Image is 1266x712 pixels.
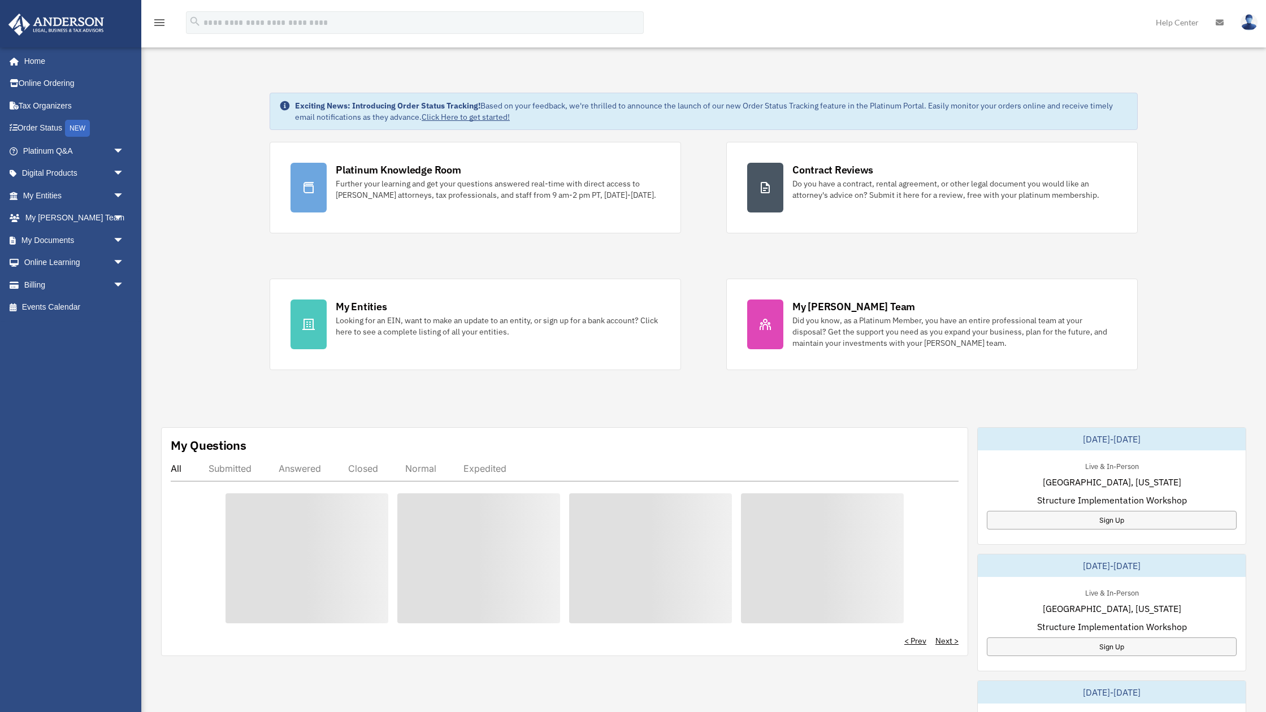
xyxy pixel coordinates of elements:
[792,178,1117,201] div: Do you have a contract, rental agreement, or other legal document you would like an attorney's ad...
[8,229,141,251] a: My Documentsarrow_drop_down
[726,142,1138,233] a: Contract Reviews Do you have a contract, rental agreement, or other legal document you would like...
[935,635,959,646] a: Next >
[8,72,141,95] a: Online Ordering
[8,207,141,229] a: My [PERSON_NAME] Teamarrow_drop_down
[113,162,136,185] span: arrow_drop_down
[8,273,141,296] a: Billingarrow_drop_down
[726,279,1138,370] a: My [PERSON_NAME] Team Did you know, as a Platinum Member, you have an entire professional team at...
[153,20,166,29] a: menu
[978,681,1246,704] div: [DATE]-[DATE]
[8,251,141,274] a: Online Learningarrow_drop_down
[1076,459,1148,471] div: Live & In-Person
[792,299,915,314] div: My [PERSON_NAME] Team
[1037,620,1187,633] span: Structure Implementation Workshop
[348,463,378,474] div: Closed
[422,112,510,122] a: Click Here to get started!
[171,437,246,454] div: My Questions
[270,142,681,233] a: Platinum Knowledge Room Further your learning and get your questions answered real-time with dire...
[978,428,1246,450] div: [DATE]-[DATE]
[279,463,321,474] div: Answered
[463,463,506,474] div: Expedited
[113,229,136,252] span: arrow_drop_down
[8,117,141,140] a: Order StatusNEW
[1076,586,1148,598] div: Live & In-Person
[1043,602,1181,615] span: [GEOGRAPHIC_DATA], [US_STATE]
[5,14,107,36] img: Anderson Advisors Platinum Portal
[113,140,136,163] span: arrow_drop_down
[113,251,136,275] span: arrow_drop_down
[209,463,252,474] div: Submitted
[113,273,136,297] span: arrow_drop_down
[65,120,90,137] div: NEW
[336,299,387,314] div: My Entities
[8,296,141,319] a: Events Calendar
[1241,14,1258,31] img: User Pic
[978,554,1246,577] div: [DATE]-[DATE]
[295,100,1128,123] div: Based on your feedback, we're thrilled to announce the launch of our new Order Status Tracking fe...
[113,184,136,207] span: arrow_drop_down
[904,635,926,646] a: < Prev
[792,315,1117,349] div: Did you know, as a Platinum Member, you have an entire professional team at your disposal? Get th...
[1043,475,1181,489] span: [GEOGRAPHIC_DATA], [US_STATE]
[295,101,480,111] strong: Exciting News: Introducing Order Status Tracking!
[8,184,141,207] a: My Entitiesarrow_drop_down
[113,207,136,230] span: arrow_drop_down
[8,94,141,117] a: Tax Organizers
[987,637,1237,656] a: Sign Up
[336,315,660,337] div: Looking for an EIN, want to make an update to an entity, or sign up for a bank account? Click her...
[153,16,166,29] i: menu
[8,140,141,162] a: Platinum Q&Aarrow_drop_down
[8,162,141,185] a: Digital Productsarrow_drop_down
[336,178,660,201] div: Further your learning and get your questions answered real-time with direct access to [PERSON_NAM...
[987,511,1237,529] a: Sign Up
[792,163,873,177] div: Contract Reviews
[1037,493,1187,507] span: Structure Implementation Workshop
[405,463,436,474] div: Normal
[171,463,181,474] div: All
[8,50,136,72] a: Home
[270,279,681,370] a: My Entities Looking for an EIN, want to make an update to an entity, or sign up for a bank accoun...
[336,163,461,177] div: Platinum Knowledge Room
[189,15,201,28] i: search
